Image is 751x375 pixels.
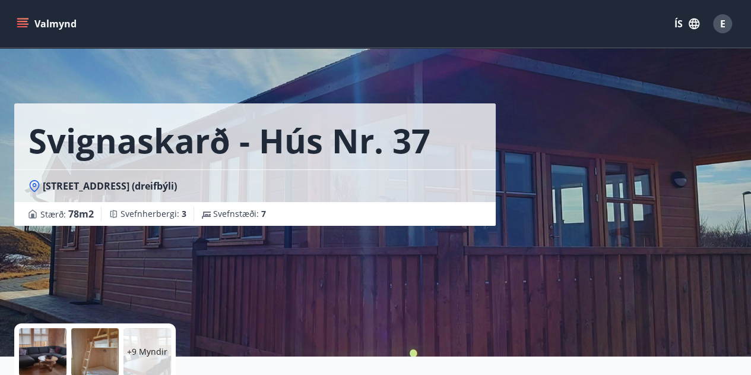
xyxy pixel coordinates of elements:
span: Svefnstæði : [213,208,266,220]
span: Stærð : [40,207,94,221]
span: 78 m2 [68,207,94,220]
span: E [720,17,725,30]
span: [STREET_ADDRESS] (dreifbýli) [43,179,177,193]
span: 3 [182,208,186,219]
h1: Svignaskarð - hús nr. 37 [28,118,430,163]
span: Svefnherbergi : [121,208,186,220]
p: +9 Myndir [127,346,167,358]
button: ÍS [668,13,706,34]
span: 7 [261,208,266,219]
button: menu [14,13,81,34]
button: E [708,10,737,38]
